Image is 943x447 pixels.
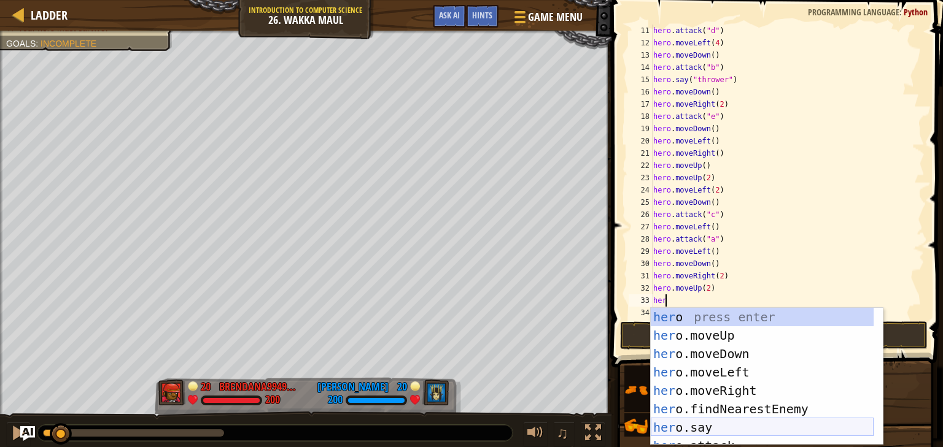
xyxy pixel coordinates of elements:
[629,25,653,37] div: 11
[629,110,653,123] div: 18
[395,379,407,390] div: 20
[556,424,569,442] span: ♫
[158,380,185,405] img: thang_avatar_frame.png
[629,245,653,258] div: 29
[629,74,653,86] div: 15
[629,208,653,221] div: 26
[36,39,41,48] span: :
[629,294,653,307] div: 33
[6,39,36,48] span: Goals
[808,6,899,18] span: Programming language
[317,379,389,395] div: [PERSON_NAME]
[629,221,653,233] div: 27
[265,395,280,406] div: 200
[904,6,928,18] span: Python
[528,9,583,25] span: Game Menu
[554,422,575,447] button: ♫
[629,37,653,49] div: 12
[581,422,605,447] button: Toggle fullscreen
[505,5,590,34] button: Game Menu
[629,61,653,74] div: 14
[433,5,466,28] button: Ask AI
[41,39,96,48] span: Incomplete
[629,49,653,61] div: 13
[523,422,548,447] button: Adjust volume
[439,9,460,21] span: Ask AI
[629,233,653,245] div: 28
[629,98,653,110] div: 17
[629,172,653,184] div: 23
[422,380,449,405] img: thang_avatar_frame.png
[624,378,648,402] img: portrait.png
[899,6,904,18] span: :
[629,282,653,294] div: 32
[624,415,648,438] img: portrait.png
[629,196,653,208] div: 25
[629,307,653,319] div: 34
[629,319,653,331] div: 35
[25,7,68,23] a: Ladder
[6,422,31,447] button: Ctrl + P: Pause
[219,379,299,395] div: BrendanA99493835
[20,426,35,441] button: Ask AI
[31,7,68,23] span: Ladder
[629,184,653,196] div: 24
[629,270,653,282] div: 31
[328,395,343,406] div: 200
[629,123,653,135] div: 19
[201,379,213,390] div: 20
[629,258,653,270] div: 30
[629,159,653,172] div: 22
[472,9,492,21] span: Hints
[629,147,653,159] div: 21
[629,86,653,98] div: 16
[629,135,653,147] div: 20
[620,321,928,350] button: Run ⇧↵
